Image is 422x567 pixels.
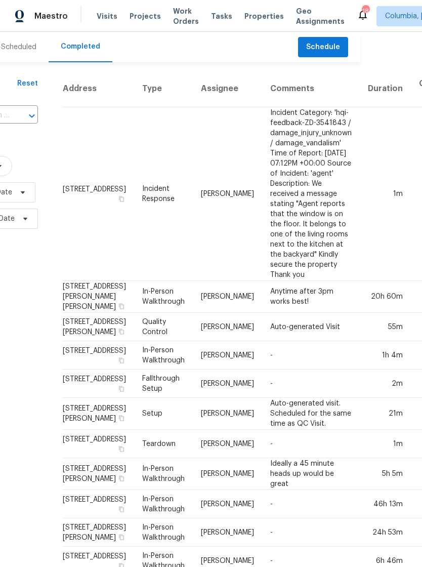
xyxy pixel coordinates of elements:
td: 24h 53m [360,518,411,547]
button: Copy Address [117,302,126,311]
td: [STREET_ADDRESS][PERSON_NAME] [62,458,134,490]
td: [PERSON_NAME] [193,313,262,341]
button: Copy Address [117,356,126,365]
td: 2m [360,370,411,398]
td: [PERSON_NAME] [193,107,262,281]
th: Duration [360,70,411,107]
button: Copy Address [117,474,126,483]
td: Ideally a 45 minute heads up would be great [262,458,360,490]
button: Copy Address [117,384,126,393]
td: - [262,341,360,370]
td: 21m [360,398,411,430]
td: [STREET_ADDRESS] [62,107,134,281]
td: 55m [360,313,411,341]
th: Address [62,70,134,107]
td: [PERSON_NAME] [193,490,262,518]
button: Copy Address [117,444,126,454]
td: [STREET_ADDRESS][PERSON_NAME] [62,313,134,341]
td: - [262,490,360,518]
td: Quality Control [134,313,193,341]
td: In-Person Walkthrough [134,490,193,518]
th: Assignee [193,70,262,107]
div: Scheduled [1,42,36,52]
div: 18 [362,6,369,16]
td: 46h 13m [360,490,411,518]
td: [STREET_ADDRESS] [62,341,134,370]
td: [PERSON_NAME] [193,281,262,313]
td: [PERSON_NAME] [193,341,262,370]
span: Geo Assignments [296,6,345,26]
button: Copy Address [117,194,126,204]
span: Projects [130,11,161,21]
button: Copy Address [117,533,126,542]
td: In-Person Walkthrough [134,281,193,313]
th: Type [134,70,193,107]
span: Schedule [306,41,340,54]
td: Auto-generated Visit [262,313,360,341]
td: 1h 4m [360,341,411,370]
td: Incident Response [134,107,193,281]
td: [PERSON_NAME] [193,398,262,430]
th: Comments [262,70,360,107]
button: Open [25,109,39,123]
td: 5h 5m [360,458,411,490]
td: Fallthrough Setup [134,370,193,398]
td: In-Person Walkthrough [134,458,193,490]
button: Copy Address [117,414,126,423]
td: - [262,518,360,547]
td: [STREET_ADDRESS][PERSON_NAME][PERSON_NAME] [62,281,134,313]
button: Copy Address [117,327,126,336]
span: Work Orders [173,6,199,26]
td: Anytime after 3pm works best! [262,281,360,313]
td: [STREET_ADDRESS] [62,370,134,398]
td: [PERSON_NAME] [193,370,262,398]
td: [PERSON_NAME] [193,518,262,547]
button: Schedule [298,37,348,58]
td: [PERSON_NAME] [193,430,262,458]
span: Visits [97,11,117,21]
td: [STREET_ADDRESS] [62,430,134,458]
div: Completed [61,42,100,52]
td: [STREET_ADDRESS][PERSON_NAME] [62,518,134,547]
td: Auto-generated visit. Scheduled for the same time as QC Visit. [262,398,360,430]
td: - [262,430,360,458]
td: 1m [360,107,411,281]
div: Reset [17,78,38,89]
td: [STREET_ADDRESS][PERSON_NAME] [62,398,134,430]
td: In-Person Walkthrough [134,341,193,370]
td: Incident Category: 'hqi-feedback-ZD-3541843 / damage_injury_unknown / damage_vandalism' Time of R... [262,107,360,281]
td: - [262,370,360,398]
button: Copy Address [117,505,126,514]
td: 20h 60m [360,281,411,313]
td: 1m [360,430,411,458]
td: Teardown [134,430,193,458]
td: Setup [134,398,193,430]
span: Maestro [34,11,68,21]
span: Tasks [211,13,232,20]
td: [STREET_ADDRESS] [62,490,134,518]
td: [PERSON_NAME] [193,458,262,490]
td: In-Person Walkthrough [134,518,193,547]
span: Properties [244,11,284,21]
